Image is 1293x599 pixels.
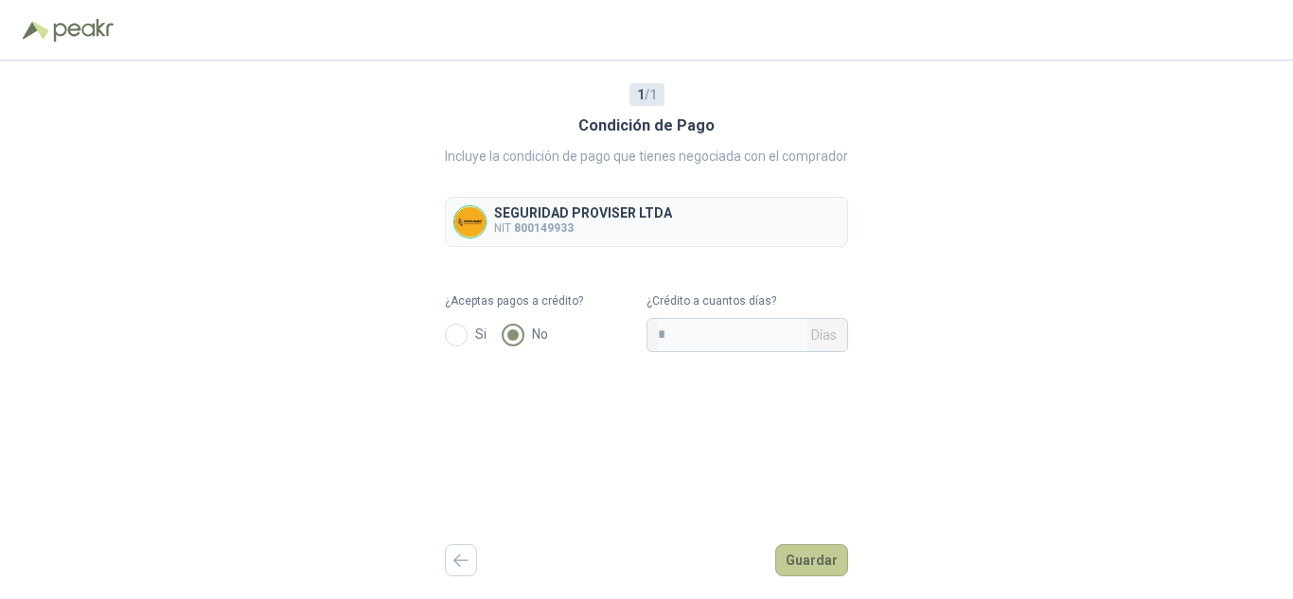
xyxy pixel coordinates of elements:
[811,319,837,351] span: Días
[468,324,494,344] span: Si
[445,146,848,167] p: Incluye la condición de pago que tienes negociada con el comprador
[445,292,646,310] label: ¿Aceptas pagos a crédito?
[775,544,848,576] button: Guardar
[524,324,556,344] span: No
[637,87,645,102] b: 1
[578,114,715,138] h3: Condición de Pago
[23,21,49,40] img: Logo
[637,84,657,105] span: / 1
[494,220,672,238] p: NIT
[646,292,848,310] label: ¿Crédito a cuantos días?
[494,206,672,220] p: SEGURIDAD PROVISER LTDA
[514,221,574,235] b: 800149933
[53,19,114,42] img: Peakr
[454,206,486,238] img: Company Logo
